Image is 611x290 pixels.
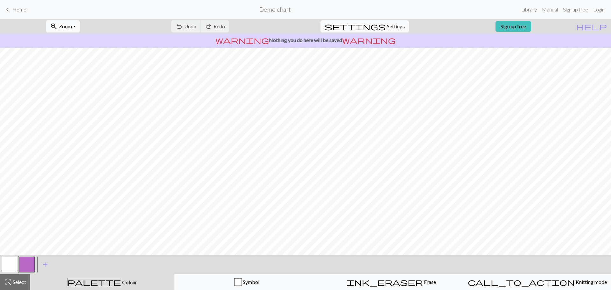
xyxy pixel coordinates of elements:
span: Symbol [242,279,259,285]
span: Colour [121,279,137,285]
button: Knitting mode [464,274,611,290]
a: Login [591,3,607,16]
a: Sign up free [495,21,531,32]
span: Select [12,279,26,285]
span: Zoom [59,23,72,29]
button: Symbol [174,274,319,290]
button: Colour [30,274,174,290]
span: Home [12,6,26,12]
span: help [576,22,607,31]
span: call_to_action [468,278,575,286]
span: settings [325,22,386,31]
i: Settings [325,23,386,30]
span: Erase [423,279,436,285]
span: zoom_in [50,22,58,31]
span: warning [342,36,396,45]
h2: Demo chart [259,6,291,13]
span: ink_eraser [347,278,423,286]
span: keyboard_arrow_left [4,5,11,14]
span: highlight_alt [4,278,12,286]
a: Library [519,3,539,16]
span: palette [67,278,121,286]
button: Zoom [46,20,80,32]
p: Nothing you do here will be saved [3,36,608,44]
span: add [41,260,49,269]
span: Knitting mode [575,279,607,285]
a: Sign up free [560,3,591,16]
span: Settings [387,23,405,30]
a: Manual [539,3,560,16]
span: warning [215,36,269,45]
button: Erase [319,274,464,290]
button: SettingsSettings [320,20,409,32]
a: Home [4,4,26,15]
